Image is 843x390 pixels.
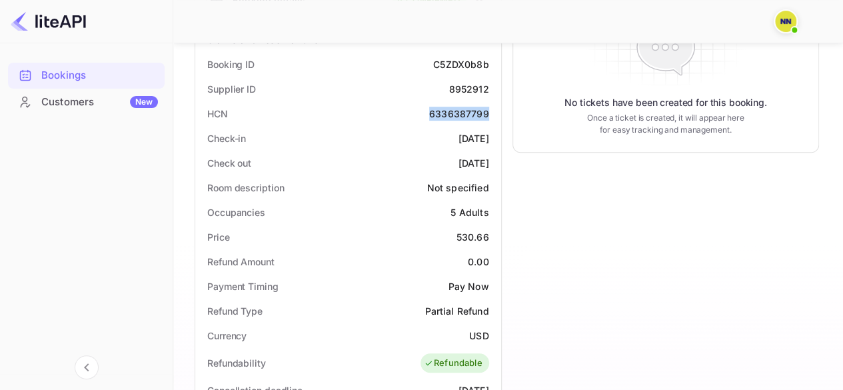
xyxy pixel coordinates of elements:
[469,329,488,343] div: USD
[424,357,482,370] div: Refundable
[130,96,158,108] div: New
[207,356,266,370] div: Refundability
[424,304,488,318] div: Partial Refund
[448,279,488,293] div: Pay Now
[207,230,230,244] div: Price
[207,279,279,293] div: Payment Timing
[468,255,489,269] div: 0.00
[450,205,488,219] div: 5 Adults
[207,255,275,269] div: Refund Amount
[207,107,228,121] div: HCN
[458,156,489,170] div: [DATE]
[207,82,256,96] div: Supplier ID
[427,181,489,195] div: Not specified
[8,89,165,114] a: CustomersNew
[41,68,158,83] div: Bookings
[433,57,488,71] div: C5ZDX0b8b
[207,304,263,318] div: Refund Type
[456,230,489,244] div: 530.66
[75,355,99,379] button: Collapse navigation
[207,156,251,170] div: Check out
[584,112,746,136] p: Once a ticket is created, it will appear here for easy tracking and management.
[207,205,265,219] div: Occupancies
[448,82,488,96] div: 8952912
[207,57,255,71] div: Booking ID
[207,131,246,145] div: Check-in
[458,131,489,145] div: [DATE]
[564,96,767,109] p: No tickets have been created for this booking.
[429,107,489,121] div: 6336387799
[775,11,796,32] img: N/A N/A
[41,95,158,110] div: Customers
[8,63,165,89] div: Bookings
[8,63,165,87] a: Bookings
[11,11,86,32] img: LiteAPI logo
[8,89,165,115] div: CustomersNew
[207,181,284,195] div: Room description
[207,329,247,343] div: Currency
